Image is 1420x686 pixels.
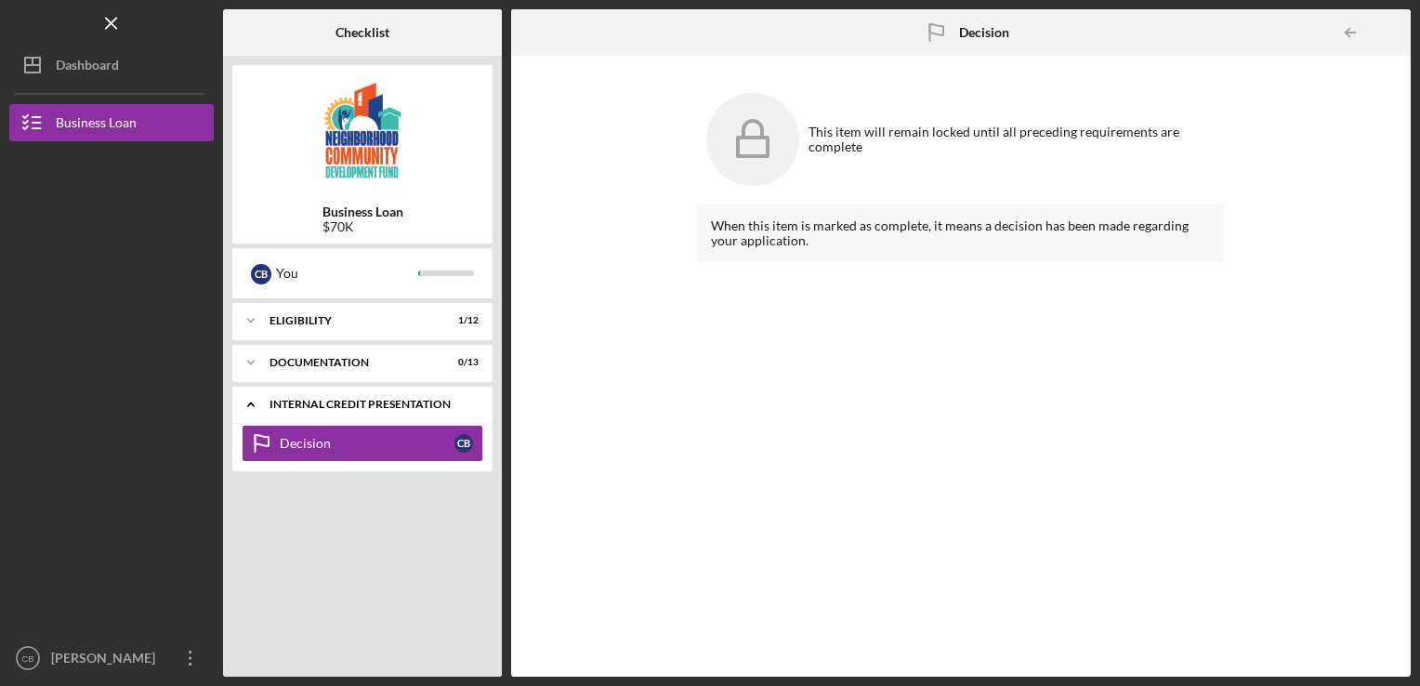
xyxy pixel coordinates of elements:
a: DecisionCB [242,425,483,462]
div: C B [454,434,473,453]
div: documentation [270,357,432,368]
b: Checklist [335,25,389,40]
img: Product logo [232,74,493,186]
div: Decision [280,436,454,451]
div: Internal Credit Presentation [270,399,469,410]
div: 1 / 12 [445,315,479,326]
text: CB [21,653,33,664]
div: Dashboard [56,46,119,88]
div: [PERSON_NAME] [46,640,167,681]
button: CB[PERSON_NAME] [9,640,214,677]
b: Decision [959,25,1009,40]
b: Business Loan [322,204,403,219]
div: 0 / 13 [445,357,479,368]
div: When this item is marked as complete, it means a decision has been made regarding your application. [697,204,1226,262]
div: You [276,257,418,289]
div: Eligibility [270,315,432,326]
div: C B [251,264,271,284]
button: Business Loan [9,104,214,141]
div: Business Loan [56,104,137,146]
div: $70K [322,219,403,234]
div: This item will remain locked until all preceding requirements are complete [809,125,1216,154]
button: Dashboard [9,46,214,84]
